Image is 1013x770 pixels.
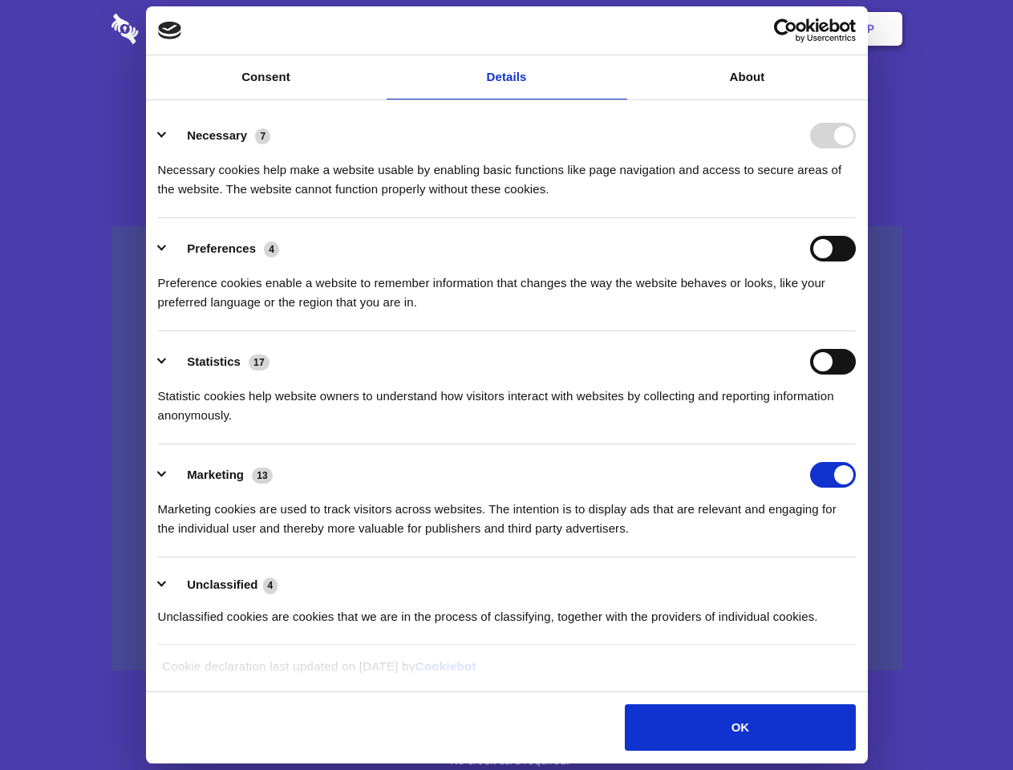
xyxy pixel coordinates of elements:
span: 7 [255,128,270,144]
div: Cookie declaration last updated on [DATE] by [150,657,863,688]
a: Pricing [471,4,541,54]
div: Unclassified cookies are cookies that we are in the process of classifying, together with the pro... [158,595,856,626]
button: Unclassified (4) [158,575,288,595]
label: Statistics [187,355,241,368]
span: 13 [252,468,273,484]
span: 4 [263,577,278,594]
label: Marketing [187,468,244,481]
img: logo [158,22,182,39]
button: Preferences (4) [158,236,290,261]
img: logo-wordmark-white-trans-d4663122ce5f474addd5e946df7df03e33cb6a1c49d2221995e7729f52c070b2.svg [111,14,249,44]
label: Necessary [187,128,247,142]
h4: Auto-redaction of sensitive data, encrypted data sharing and self-destructing private chats. Shar... [111,146,902,199]
button: OK [625,704,855,751]
div: Preference cookies enable a website to remember information that changes the way the website beha... [158,261,856,312]
button: Statistics (17) [158,349,280,375]
iframe: Drift Widget Chat Controller [933,690,994,751]
div: Statistic cookies help website owners to understand how visitors interact with websites by collec... [158,375,856,425]
div: Marketing cookies are used to track visitors across websites. The intention is to display ads tha... [158,488,856,538]
a: About [627,55,868,99]
label: Preferences [187,241,256,255]
a: Login [727,4,797,54]
div: Necessary cookies help make a website usable by enabling basic functions like page navigation and... [158,148,856,199]
h1: Eliminate Slack Data Loss. [111,72,902,130]
button: Necessary (7) [158,123,281,148]
span: 17 [249,355,269,371]
a: Consent [146,55,387,99]
a: Cookiebot [415,659,476,673]
a: Contact [650,4,724,54]
span: 4 [264,241,279,257]
button: Marketing (13) [158,462,283,488]
a: Wistia video thumbnail [111,226,902,671]
a: Usercentrics Cookiebot - opens in a new window [715,18,856,43]
a: Details [387,55,627,99]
